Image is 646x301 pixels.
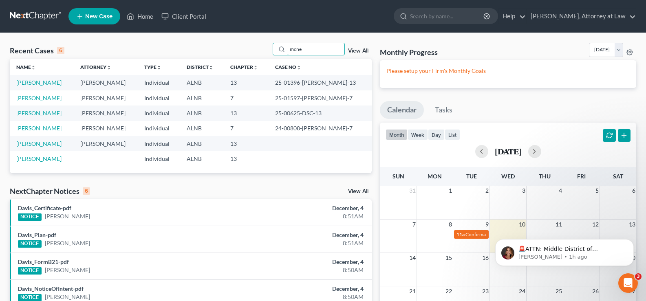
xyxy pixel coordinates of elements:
div: NOTICE [18,213,42,221]
a: Davis_FormB21-pdf [18,258,69,265]
span: 7 [412,220,417,229]
td: 7 [224,121,269,136]
span: New Case [85,13,112,20]
span: 3 [635,273,642,280]
input: Search by name... [410,9,485,24]
span: 11a [456,231,465,237]
span: 14 [408,253,417,263]
a: Home [123,9,157,24]
div: NOTICE [18,267,42,275]
i: unfold_more [106,65,111,70]
button: week [408,129,428,140]
i: unfold_more [31,65,36,70]
span: 15 [445,253,453,263]
iframe: Intercom live chat [618,273,638,293]
a: [PERSON_NAME] [45,293,90,301]
td: Individual [138,75,180,90]
button: day [428,129,445,140]
span: 22 [445,286,453,296]
td: ALNB [180,121,224,136]
i: unfold_more [296,65,301,70]
i: unfold_more [253,65,258,70]
td: ALNB [180,151,224,166]
span: 21 [408,286,417,296]
a: Attorneyunfold_more [80,64,111,70]
div: 8:50AM [254,266,364,274]
a: [PERSON_NAME] [45,212,90,220]
td: 13 [224,136,269,151]
td: 13 [224,151,269,166]
a: [PERSON_NAME], Attorney at Law [527,9,636,24]
div: 8:51AM [254,212,364,220]
span: 11 [555,220,563,229]
a: [PERSON_NAME] [16,140,62,147]
a: Davis_Certificate-pdf [18,204,71,211]
td: 24-00808-[PERSON_NAME]-7 [269,121,372,136]
span: 26 [591,286,600,296]
span: 3 [521,186,526,196]
span: Mon [428,173,442,180]
a: [PERSON_NAME] [16,94,62,101]
td: Individual [138,151,180,166]
span: 16 [481,253,489,263]
span: Tue [466,173,477,180]
div: NOTICE [18,240,42,248]
td: 25-00625-DSC-13 [269,105,372,121]
div: 8:51AM [254,239,364,247]
a: Davis_Plan-pdf [18,231,56,238]
a: Calendar [380,101,424,119]
h3: Monthly Progress [380,47,438,57]
td: 7 [224,90,269,105]
span: 6 [631,186,636,196]
span: 4 [558,186,563,196]
span: 2 [485,186,489,196]
td: ALNB [180,105,224,121]
a: Chapterunfold_more [230,64,258,70]
iframe: Intercom notifications message [483,222,646,279]
span: Sun [392,173,404,180]
span: 9 [485,220,489,229]
a: Typeunfold_more [144,64,161,70]
input: Search by name... [287,43,344,55]
span: 25 [555,286,563,296]
a: [PERSON_NAME] [16,155,62,162]
td: [PERSON_NAME] [74,105,138,121]
td: [PERSON_NAME] [74,75,138,90]
td: 25-01597-[PERSON_NAME]-7 [269,90,372,105]
td: [PERSON_NAME] [74,121,138,136]
a: Nameunfold_more [16,64,36,70]
div: 6 [57,47,64,54]
a: Districtunfold_more [187,64,214,70]
td: [PERSON_NAME] [74,90,138,105]
a: [PERSON_NAME] [45,266,90,274]
a: Davis_NoticeOfIntent-pdf [18,285,84,292]
p: Please setup your Firm's Monthly Goals [386,67,630,75]
a: Tasks [428,101,460,119]
td: Individual [138,136,180,151]
span: Fri [577,173,586,180]
td: 13 [224,105,269,121]
a: View All [348,48,368,54]
div: NextChapter Notices [10,186,90,196]
a: View All [348,189,368,194]
span: 1 [448,186,453,196]
td: ALNB [180,136,224,151]
button: month [386,129,408,140]
span: 23 [481,286,489,296]
div: December, 4 [254,258,364,266]
a: Case Nounfold_more [275,64,301,70]
a: [PERSON_NAME] [16,125,62,132]
a: Help [498,9,526,24]
button: list [445,129,460,140]
span: 10 [518,220,526,229]
div: December, 4 [254,231,364,239]
i: unfold_more [157,65,161,70]
span: 12 [591,220,600,229]
div: December, 4 [254,285,364,293]
span: 13 [628,220,636,229]
a: [PERSON_NAME] [16,79,62,86]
